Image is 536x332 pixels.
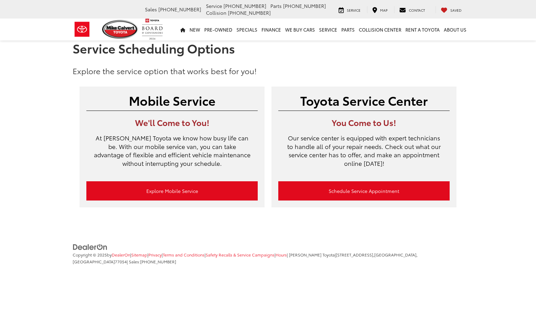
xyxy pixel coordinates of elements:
a: Terms and Conditions [163,252,205,257]
h2: Toyota Service Center [278,93,450,107]
h2: Mobile Service [86,93,258,107]
span: [PHONE_NUMBER] [283,2,326,9]
span: Copyright © 2025 [73,252,107,257]
span: [GEOGRAPHIC_DATA] [73,259,115,264]
a: Collision Center [357,19,403,41]
span: [PHONE_NUMBER] [158,6,201,13]
span: Map [380,8,388,13]
a: Safety Recalls & Service Campaigns, Opens in a new tab [206,252,275,257]
h3: You Come to Us! [278,118,450,127]
a: New [187,19,202,41]
a: WE BUY CARS [283,19,317,41]
span: Service [206,2,222,9]
p: Our service center is equipped with expert technicians to handle all of your repair needs. Check ... [278,134,450,174]
h3: We'll Come to You! [86,118,258,127]
a: My Saved Vehicles [436,6,467,13]
span: Saved [450,8,462,13]
a: Schedule Service Appointment [278,181,450,201]
a: Map [367,6,393,13]
span: [GEOGRAPHIC_DATA], [374,252,417,257]
span: | [162,252,205,257]
span: Collision [206,9,227,16]
a: Finance [259,19,283,41]
a: Explore Mobile Service [86,181,258,201]
a: DealerOn [73,243,108,250]
span: Sales [145,6,157,13]
span: [PHONE_NUMBER] [140,259,176,264]
a: Home [178,19,187,41]
span: | [PERSON_NAME] Toyota [287,252,335,257]
img: Mike Calvert Toyota [102,20,138,39]
span: | [205,252,275,257]
a: About Us [442,19,468,41]
h1: Service Scheduling Options [73,41,463,55]
a: Rent a Toyota [403,19,442,41]
a: Service [333,6,366,13]
span: | [275,252,287,257]
a: Sitemap [131,252,147,257]
a: Pre-Owned [202,19,234,41]
span: by [107,252,130,257]
p: At [PERSON_NAME] Toyota we know how busy life can be. With our mobile service van, you can take a... [86,134,258,174]
a: DealerOn Home Page [112,252,130,257]
span: | Sales: [127,259,176,264]
a: Specials [234,19,259,41]
a: Privacy [148,252,162,257]
img: DealerOn [73,243,108,251]
span: [PHONE_NUMBER] [223,2,266,9]
span: | [147,252,162,257]
span: [PHONE_NUMBER] [228,9,271,16]
span: Contact [409,8,425,13]
span: Parts [270,2,282,9]
span: [STREET_ADDRESS], [336,252,374,257]
p: Explore the service option that works best for you! [73,65,463,76]
span: 77054 [115,259,127,264]
a: Service [317,19,339,41]
a: Hours [276,252,287,257]
a: Parts [339,19,357,41]
span: | [130,252,147,257]
span: Service [347,8,361,13]
img: Toyota [69,18,95,41]
a: Contact [394,6,430,13]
